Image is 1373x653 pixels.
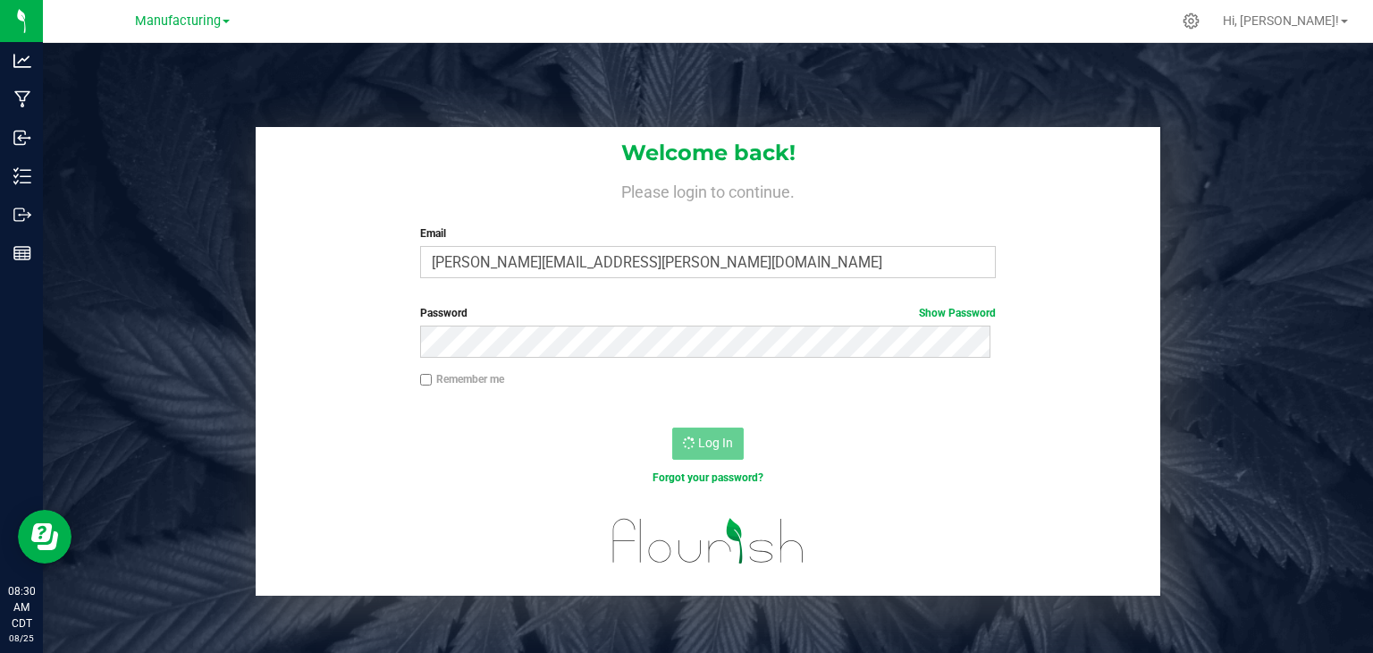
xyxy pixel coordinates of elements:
[135,13,221,29] span: Manufacturing
[13,206,31,224] inline-svg: Outbound
[256,179,1160,200] h4: Please login to continue.
[420,374,433,386] input: Remember me
[1223,13,1339,28] span: Hi, [PERSON_NAME]!
[420,307,467,319] span: Password
[1180,13,1202,30] div: Manage settings
[420,225,997,242] label: Email
[13,167,31,185] inline-svg: Inventory
[672,428,744,460] button: Log In
[8,632,35,645] p: 08/25
[13,244,31,262] inline-svg: Reports
[8,583,35,632] p: 08:30 AM CDT
[420,371,504,387] label: Remember me
[595,505,821,577] img: flourish_logo.svg
[13,129,31,147] inline-svg: Inbound
[698,436,733,450] span: Log In
[919,307,996,319] a: Show Password
[653,471,763,484] a: Forgot your password?
[13,52,31,70] inline-svg: Analytics
[18,510,72,564] iframe: Resource center
[256,141,1160,165] h1: Welcome back!
[13,90,31,108] inline-svg: Manufacturing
